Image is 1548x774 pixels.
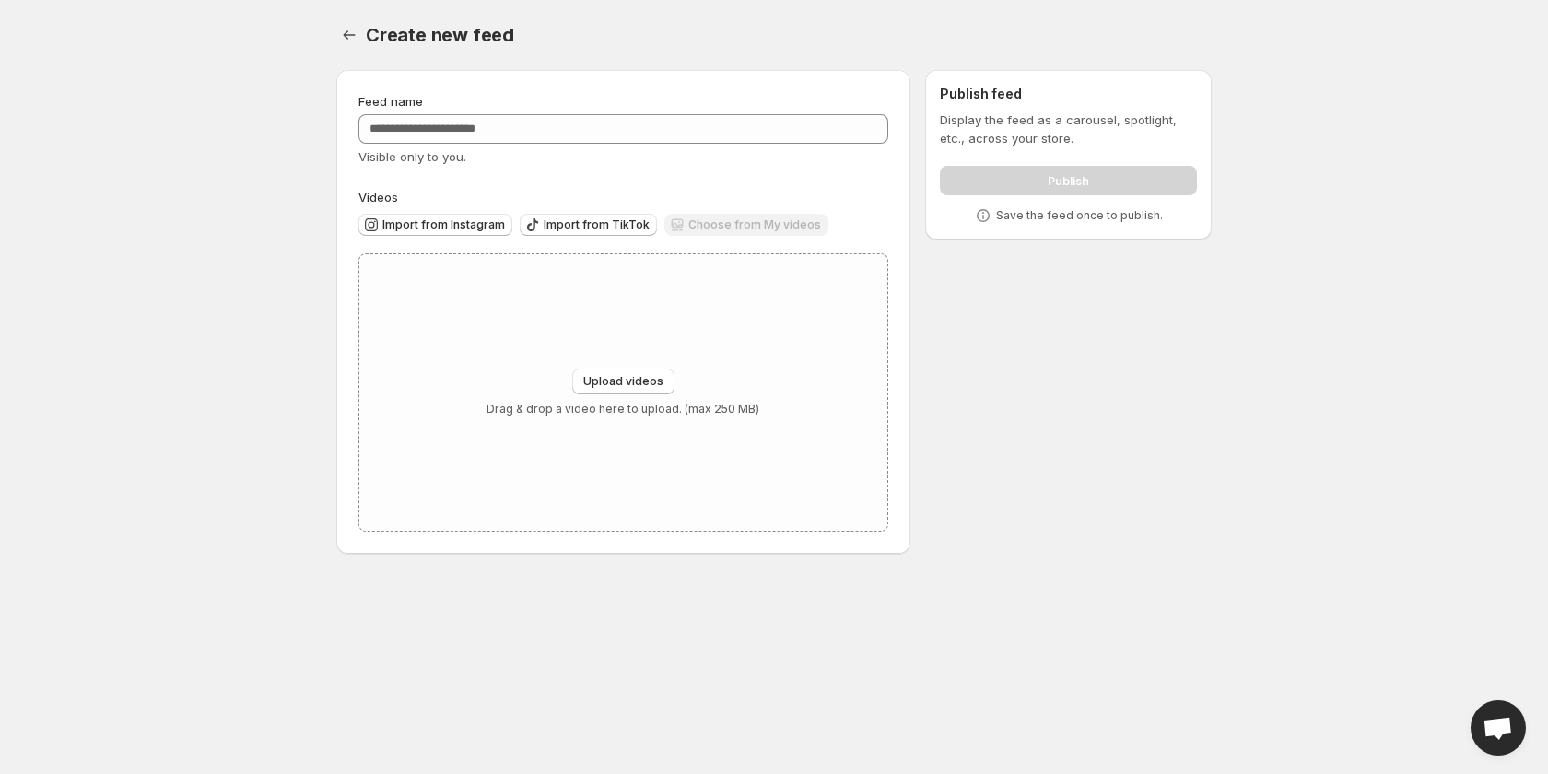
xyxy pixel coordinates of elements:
p: Display the feed as a carousel, spotlight, etc., across your store. [940,111,1197,147]
p: Save the feed once to publish. [996,208,1163,223]
h2: Publish feed [940,85,1197,103]
button: Settings [336,22,362,48]
span: Import from TikTok [544,217,650,232]
p: Drag & drop a video here to upload. (max 250 MB) [487,402,759,416]
span: Videos [358,190,398,205]
span: Upload videos [583,374,663,389]
div: Open chat [1471,700,1526,756]
span: Create new feed [366,24,514,46]
button: Upload videos [572,369,674,394]
span: Feed name [358,94,423,109]
button: Import from TikTok [520,214,657,236]
span: Import from Instagram [382,217,505,232]
span: Visible only to you. [358,149,466,164]
button: Import from Instagram [358,214,512,236]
